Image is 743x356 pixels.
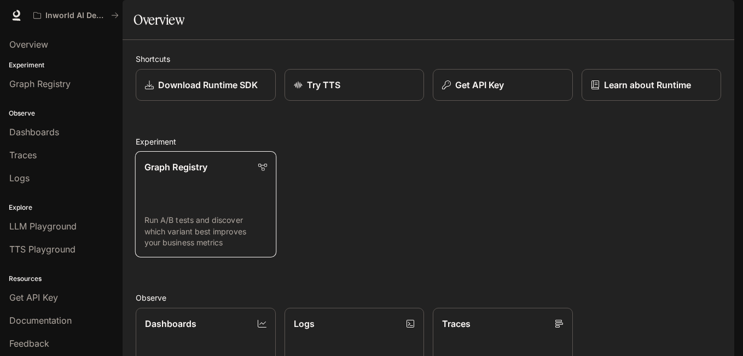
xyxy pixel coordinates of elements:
p: Dashboards [145,317,196,330]
p: Get API Key [455,78,504,91]
p: Graph Registry [144,160,207,174]
h2: Shortcuts [136,53,721,65]
a: Learn about Runtime [582,69,722,101]
h1: Overview [133,9,184,31]
a: Try TTS [285,69,425,101]
p: Learn about Runtime [604,78,691,91]
p: Try TTS [307,78,340,91]
a: Download Runtime SDK [136,69,276,101]
h2: Experiment [136,136,721,147]
a: Graph RegistryRun A/B tests and discover which variant best improves your business metrics [135,151,276,257]
p: Traces [442,317,471,330]
p: Run A/B tests and discover which variant best improves your business metrics [144,215,267,248]
button: Get API Key [433,69,573,101]
p: Logs [294,317,315,330]
p: Inworld AI Demos [45,11,107,20]
p: Download Runtime SDK [158,78,258,91]
h2: Observe [136,292,721,303]
button: All workspaces [28,4,124,26]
